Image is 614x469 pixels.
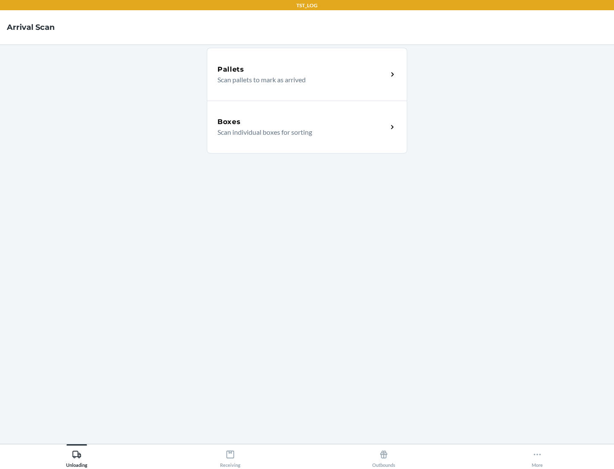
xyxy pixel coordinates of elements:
div: More [532,446,543,468]
button: Outbounds [307,444,460,468]
div: Outbounds [372,446,395,468]
button: More [460,444,614,468]
p: Scan individual boxes for sorting [217,127,381,137]
h4: Arrival Scan [7,22,55,33]
h5: Pallets [217,64,244,75]
div: Receiving [220,446,240,468]
button: Receiving [153,444,307,468]
a: BoxesScan individual boxes for sorting [207,101,407,153]
p: TST_LOG [296,2,318,9]
p: Scan pallets to mark as arrived [217,75,381,85]
h5: Boxes [217,117,241,127]
a: PalletsScan pallets to mark as arrived [207,48,407,101]
div: Unloading [66,446,87,468]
